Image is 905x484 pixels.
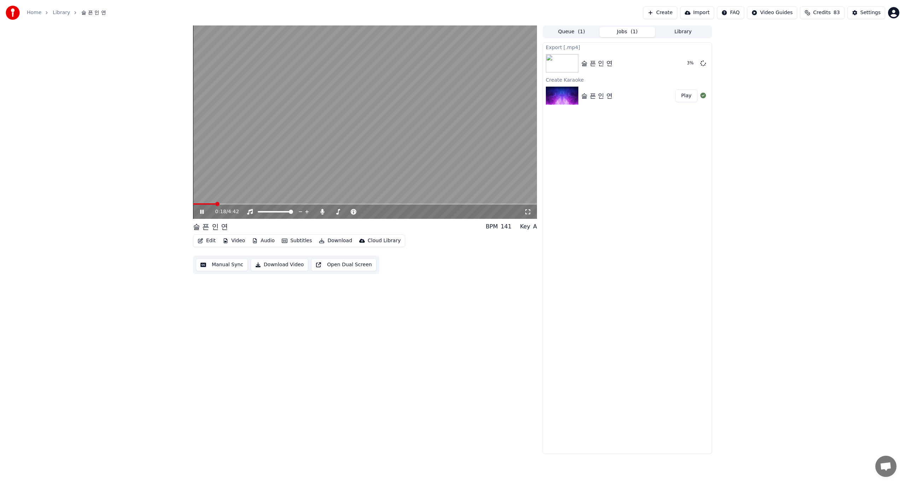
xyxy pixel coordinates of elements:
div: 채팅 열기 [875,456,897,477]
button: Subtitles [279,236,315,246]
button: Audio [249,236,278,246]
div: / [215,208,232,215]
span: ( 1 ) [578,28,585,35]
button: Video [220,236,248,246]
div: Cloud Library [368,237,401,244]
button: Manual Sync [196,258,248,271]
a: Home [27,9,41,16]
button: FAQ [717,6,744,19]
div: Settings [860,9,881,16]
div: 슬 픈 인 연 [193,222,228,232]
button: Video Guides [747,6,797,19]
a: Library [53,9,70,16]
div: 슬 픈 인 연 [581,91,613,101]
span: Credits [813,9,830,16]
button: Edit [195,236,218,246]
div: 141 [501,222,512,231]
span: ( 1 ) [631,28,638,35]
div: 3 % [687,60,697,66]
span: 83 [834,9,840,16]
nav: breadcrumb [27,9,106,16]
div: Key [520,222,530,231]
div: BPM [486,222,498,231]
div: 슬 픈 인 연 [581,58,613,68]
div: Create Karaoke [543,75,712,84]
img: youka [6,6,20,20]
button: Open Dual Screen [311,258,376,271]
button: Queue [544,27,600,37]
button: Credits83 [800,6,844,19]
button: Download Video [251,258,308,271]
button: Settings [847,6,885,19]
button: Play [675,89,697,102]
span: 0:18 [215,208,226,215]
button: Download [316,236,355,246]
span: 4:42 [228,208,239,215]
div: A [533,222,537,231]
button: Create [643,6,677,19]
button: Import [680,6,714,19]
span: 슬 픈 인 연 [81,9,106,16]
button: Jobs [600,27,655,37]
button: Library [655,27,711,37]
div: Export [.mp4] [543,43,712,51]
